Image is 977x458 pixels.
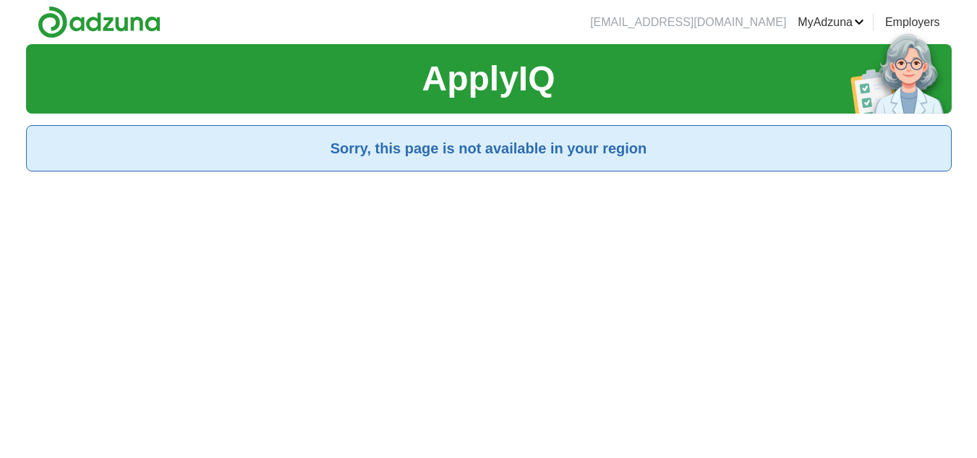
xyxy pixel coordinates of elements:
a: MyAdzuna [798,14,864,31]
h2: Sorry, this page is not available in your region [38,137,939,159]
a: Employers [885,14,940,31]
img: Adzuna logo [38,6,161,38]
li: [EMAIL_ADDRESS][DOMAIN_NAME] [590,14,786,31]
h1: ApplyIQ [422,53,555,105]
